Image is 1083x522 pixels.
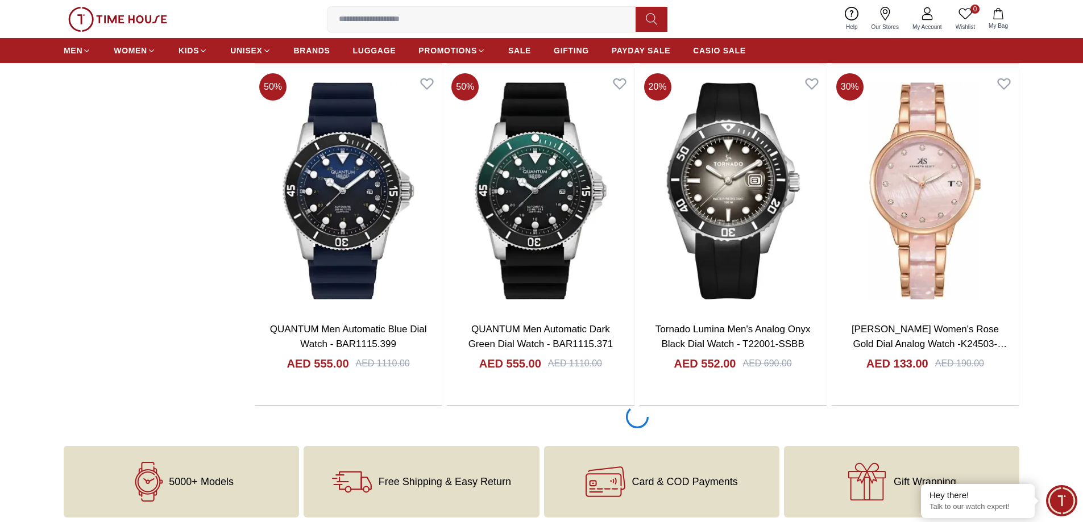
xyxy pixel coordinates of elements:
h4: AED 552.00 [674,356,736,371]
span: 50 % [451,73,479,101]
span: UNISEX [230,45,262,56]
h4: AED 555.00 [287,356,349,371]
span: CASIO SALE [693,45,746,56]
a: CASIO SALE [693,40,746,61]
a: UNISEX [230,40,271,61]
span: SALE [508,45,531,56]
span: My Bag [984,22,1013,30]
img: Tornado Lumina Men's Analog Onyx Black Dial Watch - T22001-SSBB [640,69,827,313]
div: Hey there! [930,490,1026,501]
span: BRANDS [294,45,330,56]
span: 0 [970,5,980,14]
span: My Account [908,23,947,31]
div: AED 190.00 [935,357,984,370]
span: Help [841,23,862,31]
span: 50 % [259,73,287,101]
div: AED 1110.00 [548,357,602,370]
button: My Bag [982,6,1015,32]
a: PAYDAY SALE [612,40,670,61]
span: Gift Wrapping [894,476,956,487]
a: KIDS [179,40,208,61]
a: QUANTUM Men Automatic Blue Dial Watch - BAR1115.399 [270,324,427,349]
span: KIDS [179,45,199,56]
a: LUGGAGE [353,40,396,61]
img: QUANTUM Men Automatic Dark Green Dial Watch - BAR1115.371 [447,69,634,313]
a: MEN [64,40,91,61]
img: ... [68,7,167,32]
div: Chat Widget [1046,485,1077,516]
h4: AED 133.00 [866,356,928,371]
a: 0Wishlist [949,5,982,34]
span: PROMOTIONS [418,45,477,56]
span: PAYDAY SALE [612,45,670,56]
div: AED 1110.00 [356,357,410,370]
span: Free Shipping & Easy Return [379,476,511,487]
a: PROMOTIONS [418,40,486,61]
a: Tornado Lumina Men's Analog Onyx Black Dial Watch - T22001-SSBB [655,324,811,349]
span: Card & COD Payments [632,476,738,487]
a: SALE [508,40,531,61]
span: 30 % [836,73,864,101]
a: BRANDS [294,40,330,61]
a: GIFTING [554,40,589,61]
p: Talk to our watch expert! [930,502,1026,512]
a: Help [839,5,865,34]
span: LUGGAGE [353,45,396,56]
div: AED 690.00 [742,357,791,370]
span: Our Stores [867,23,903,31]
a: Our Stores [865,5,906,34]
img: Kenneth Scott Women's Rose Gold Dial Analog Watch -K24503-RCPM [832,69,1019,313]
img: QUANTUM Men Automatic Blue Dial Watch - BAR1115.399 [255,69,442,313]
span: GIFTING [554,45,589,56]
a: QUANTUM Men Automatic Dark Green Dial Watch - BAR1115.371 [468,324,613,349]
span: WOMEN [114,45,147,56]
span: 5000+ Models [169,476,234,487]
a: WOMEN [114,40,156,61]
span: Wishlist [951,23,980,31]
a: [PERSON_NAME] Women's Rose Gold Dial Analog Watch -K24503-RCPM [852,324,1007,364]
span: MEN [64,45,82,56]
span: 20 % [644,73,671,101]
h4: AED 555.00 [479,356,541,371]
